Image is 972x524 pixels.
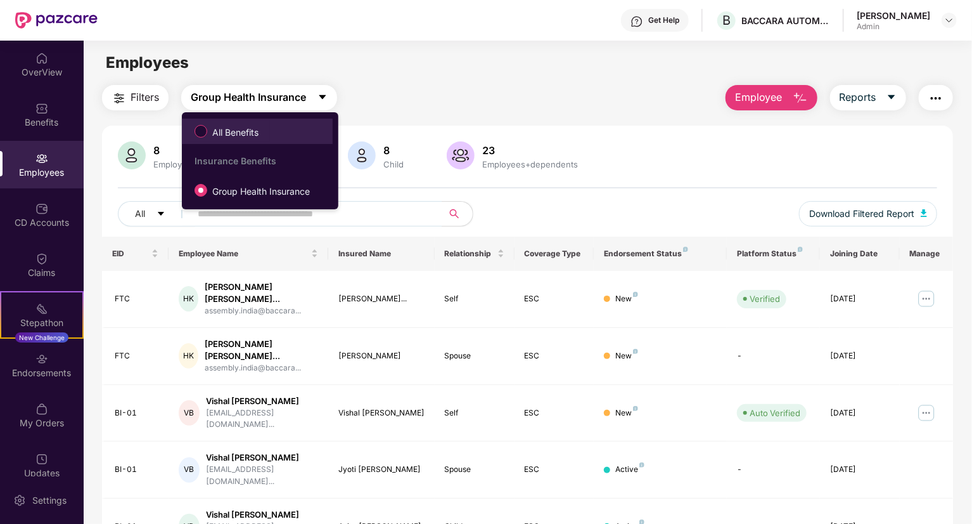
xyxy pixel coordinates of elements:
[15,12,98,29] img: New Pazcare Logo
[480,144,580,157] div: 23
[205,305,318,317] div: assembly.india@baccara...
[179,343,198,369] div: HK
[480,159,580,169] div: Employees+dependents
[830,85,906,110] button: Reportscaret-down
[29,494,70,507] div: Settings
[381,144,406,157] div: 8
[1,317,82,329] div: Stepathon
[115,350,158,362] div: FTC
[381,159,406,169] div: Child
[118,201,195,226] button: Allcaret-down
[317,92,328,103] span: caret-down
[115,293,158,305] div: FTC
[840,89,876,105] span: Reports
[181,85,337,110] button: Group Health Insurancecaret-down
[445,464,504,476] div: Spouse
[515,237,594,271] th: Coverage Type
[727,328,820,385] td: -
[35,453,48,466] img: svg+xml;base64,PHN2ZyBpZD0iVXBkYXRlZCIgeG1sbnM9Imh0dHA6Ly93d3cudzMub3JnLzIwMDAvc3ZnIiB3aWR0aD0iMj...
[35,403,48,416] img: svg+xml;base64,PHN2ZyBpZD0iTXlfT3JkZXJzIiBkYXRhLW5hbWU9Ik15IE9yZGVycyIgeG1sbnM9Imh0dHA6Ly93d3cudz...
[799,201,937,226] button: Download Filtered Report
[809,207,914,221] span: Download Filtered Report
[35,303,48,315] img: svg+xml;base64,PHN2ZyB4bWxucz0iaHR0cDovL3d3dy53My5vcmcvMjAwMC9zdmciIHdpZHRoPSIyMSIgaGVpZ2h0PSIyMC...
[916,289,937,309] img: manageButton
[179,286,198,311] div: HK
[106,53,189,72] span: Employees
[338,464,425,476] div: Jyoti [PERSON_NAME]
[35,52,48,65] img: svg+xml;base64,PHN2ZyBpZD0iSG9tZSIgeG1sbnM9Imh0dHA6Ly93d3cudzMub3JnLzIwMDAvc3ZnIiB3aWR0aD0iMjAiIG...
[328,237,435,271] th: Insured Name
[793,91,808,106] img: svg+xml;base64,PHN2ZyB4bWxucz0iaHR0cDovL3d3dy53My5vcmcvMjAwMC9zdmciIHhtbG5zOnhsaW5rPSJodHRwOi8vd3...
[169,237,328,271] th: Employee Name
[205,281,318,305] div: [PERSON_NAME] [PERSON_NAME]...
[615,293,638,305] div: New
[179,457,200,483] div: VB
[798,247,803,252] img: svg+xml;base64,PHN2ZyB4bWxucz0iaHR0cDovL3d3dy53My5vcmcvMjAwMC9zdmciIHdpZHRoPSI4IiBoZWlnaHQ9IjgiIH...
[338,407,425,419] div: Vishal [PERSON_NAME]
[35,353,48,365] img: svg+xml;base64,PHN2ZyBpZD0iRW5kb3JzZW1lbnRzIiB4bWxucz0iaHR0cDovL3d3dy53My5vcmcvMjAwMC9zdmciIHdpZH...
[830,464,890,476] div: [DATE]
[13,494,26,507] img: svg+xml;base64,PHN2ZyBpZD0iU2V0dGluZy0yMHgyMCIgeG1sbnM9Imh0dHA6Ly93d3cudzMub3JnLzIwMDAvc3ZnIiB3aW...
[857,22,930,32] div: Admin
[830,407,890,419] div: [DATE]
[639,462,644,468] img: svg+xml;base64,PHN2ZyB4bWxucz0iaHR0cDovL3d3dy53My5vcmcvMjAwMC9zdmciIHdpZHRoPSI4IiBoZWlnaHQ9IjgiIH...
[604,249,717,259] div: Endorsement Status
[928,91,943,106] img: svg+xml;base64,PHN2ZyB4bWxucz0iaHR0cDovL3d3dy53My5vcmcvMjAwMC9zdmciIHdpZHRoPSIyNCIgaGVpZ2h0PSIyNC...
[151,144,199,157] div: 8
[338,293,425,305] div: [PERSON_NAME]...
[191,89,306,105] span: Group Health Insurance
[102,237,169,271] th: EID
[151,159,199,169] div: Employees
[131,89,159,105] span: Filters
[447,141,475,169] img: svg+xml;base64,PHN2ZyB4bWxucz0iaHR0cDovL3d3dy53My5vcmcvMjAwMC9zdmciIHhtbG5zOnhsaW5rPSJodHRwOi8vd3...
[615,350,638,362] div: New
[206,509,318,521] div: Vishal [PERSON_NAME]
[348,141,376,169] img: svg+xml;base64,PHN2ZyB4bWxucz0iaHR0cDovL3d3dy53My5vcmcvMjAwMC9zdmciIHhtbG5zOnhsaW5rPSJodHRwOi8vd3...
[683,247,688,252] img: svg+xml;base64,PHN2ZyB4bWxucz0iaHR0cDovL3d3dy53My5vcmcvMjAwMC9zdmciIHdpZHRoPSI4IiBoZWlnaHQ9IjgiIH...
[206,395,318,407] div: Vishal [PERSON_NAME]
[633,349,638,354] img: svg+xml;base64,PHN2ZyB4bWxucz0iaHR0cDovL3d3dy53My5vcmcvMjAwMC9zdmciIHdpZHRoPSI4IiBoZWlnaHQ9IjgiIH...
[525,293,584,305] div: ESC
[115,407,158,419] div: BI-01
[916,403,937,423] img: manageButton
[15,332,68,343] div: New Challenge
[207,126,264,140] span: All Benefits
[206,464,318,488] div: [EMAIL_ADDRESS][DOMAIN_NAME]...
[750,407,800,419] div: Auto Verified
[118,141,146,169] img: svg+xml;base64,PHN2ZyB4bWxucz0iaHR0cDovL3d3dy53My5vcmcvMjAwMC9zdmciIHhtbG5zOnhsaW5rPSJodHRwOi8vd3...
[179,249,309,259] span: Employee Name
[830,293,890,305] div: [DATE]
[722,13,731,28] span: B
[820,237,900,271] th: Joining Date
[112,91,127,106] img: svg+xml;base64,PHN2ZyB4bWxucz0iaHR0cDovL3d3dy53My5vcmcvMjAwMC9zdmciIHdpZHRoPSIyNCIgaGVpZ2h0PSIyNC...
[195,155,333,166] div: Insurance Benefits
[35,252,48,265] img: svg+xml;base64,PHN2ZyBpZD0iQ2xhaW0iIHhtbG5zPSJodHRwOi8vd3d3LnczLm9yZy8yMDAwL3N2ZyIgd2lkdGg9IjIwIi...
[727,442,820,499] td: -
[615,407,638,419] div: New
[442,209,466,219] span: search
[633,292,638,297] img: svg+xml;base64,PHN2ZyB4bWxucz0iaHR0cDovL3d3dy53My5vcmcvMjAwMC9zdmciIHdpZHRoPSI4IiBoZWlnaHQ9IjgiIH...
[830,350,890,362] div: [DATE]
[921,209,927,217] img: svg+xml;base64,PHN2ZyB4bWxucz0iaHR0cDovL3d3dy53My5vcmcvMjAwMC9zdmciIHhtbG5zOnhsaW5rPSJodHRwOi8vd3...
[648,15,679,25] div: Get Help
[157,209,165,219] span: caret-down
[445,350,504,362] div: Spouse
[633,406,638,411] img: svg+xml;base64,PHN2ZyB4bWxucz0iaHR0cDovL3d3dy53My5vcmcvMjAwMC9zdmciIHdpZHRoPSI4IiBoZWlnaHQ9IjgiIH...
[205,362,318,374] div: assembly.india@baccara...
[338,350,425,362] div: [PERSON_NAME]
[206,452,318,464] div: Vishal [PERSON_NAME]
[944,15,954,25] img: svg+xml;base64,PHN2ZyBpZD0iRHJvcGRvd24tMzJ4MzIiIHhtbG5zPSJodHRwOi8vd3d3LnczLm9yZy8yMDAwL3N2ZyIgd2...
[102,85,169,110] button: Filters
[35,202,48,215] img: svg+xml;base64,PHN2ZyBpZD0iQ0RfQWNjb3VudHMiIGRhdGEtbmFtZT0iQ0QgQWNjb3VudHMiIHhtbG5zPSJodHRwOi8vd3...
[630,15,643,28] img: svg+xml;base64,PHN2ZyBpZD0iSGVscC0zMngzMiIgeG1sbnM9Imh0dHA6Ly93d3cudzMub3JnLzIwMDAvc3ZnIiB3aWR0aD...
[35,152,48,165] img: svg+xml;base64,PHN2ZyBpZD0iRW1wbG95ZWVzIiB4bWxucz0iaHR0cDovL3d3dy53My5vcmcvMjAwMC9zdmciIHdpZHRoPS...
[741,15,830,27] div: BACCARA AUTOMATION AND CONTROL INDIA PRIVATE LIMITED
[135,207,145,221] span: All
[205,338,318,362] div: [PERSON_NAME] [PERSON_NAME]...
[525,350,584,362] div: ESC
[442,201,473,226] button: search
[615,464,644,476] div: Active
[525,464,584,476] div: ESC
[445,249,495,259] span: Relationship
[726,85,817,110] button: Employee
